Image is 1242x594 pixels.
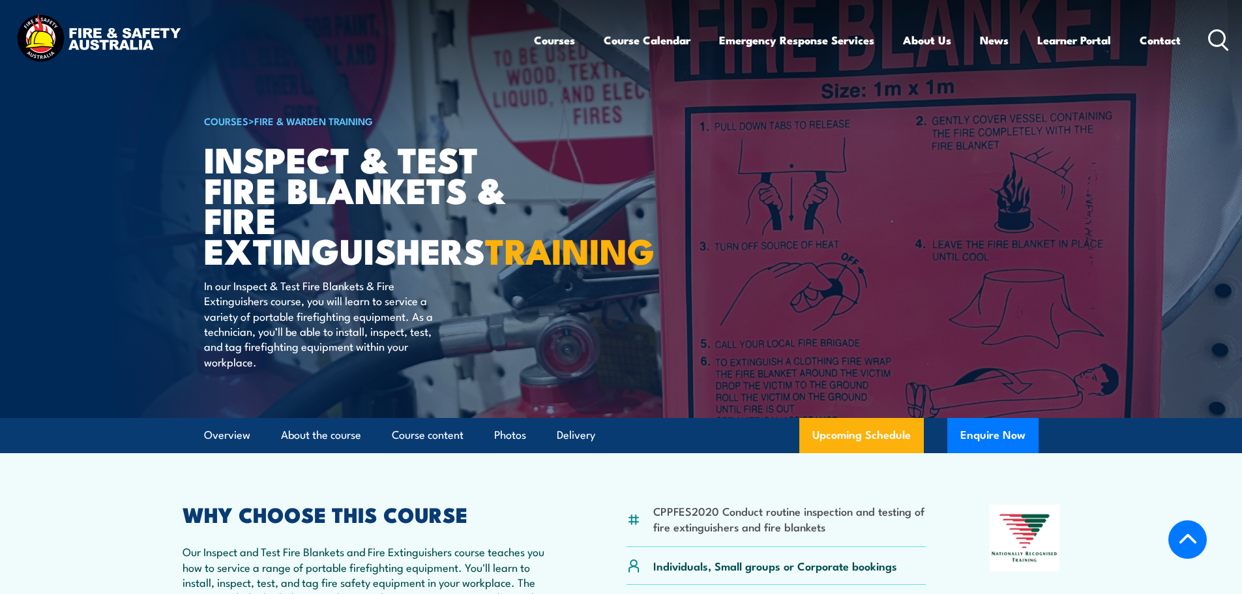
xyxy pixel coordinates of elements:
[604,23,690,57] a: Course Calendar
[183,505,563,523] h2: WHY CHOOSE THIS COURSE
[281,418,361,453] a: About the course
[653,503,926,534] li: CPPFES2020 Conduct routine inspection and testing of fire extinguishers and fire blankets
[1140,23,1181,57] a: Contact
[392,418,464,453] a: Course content
[485,222,655,276] strong: TRAINING
[980,23,1009,57] a: News
[204,113,248,128] a: COURSES
[719,23,874,57] a: Emergency Response Services
[799,418,924,453] a: Upcoming Schedule
[947,418,1039,453] button: Enquire Now
[254,113,373,128] a: Fire & Warden Training
[494,418,526,453] a: Photos
[990,505,1060,571] img: Nationally Recognised Training logo.
[903,23,951,57] a: About Us
[204,113,526,128] h6: >
[204,143,526,265] h1: Inspect & Test Fire Blankets & Fire Extinguishers
[653,558,897,573] p: Individuals, Small groups or Corporate bookings
[1037,23,1111,57] a: Learner Portal
[534,23,575,57] a: Courses
[204,418,250,453] a: Overview
[557,418,595,453] a: Delivery
[204,278,442,369] p: In our Inspect & Test Fire Blankets & Fire Extinguishers course, you will learn to service a vari...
